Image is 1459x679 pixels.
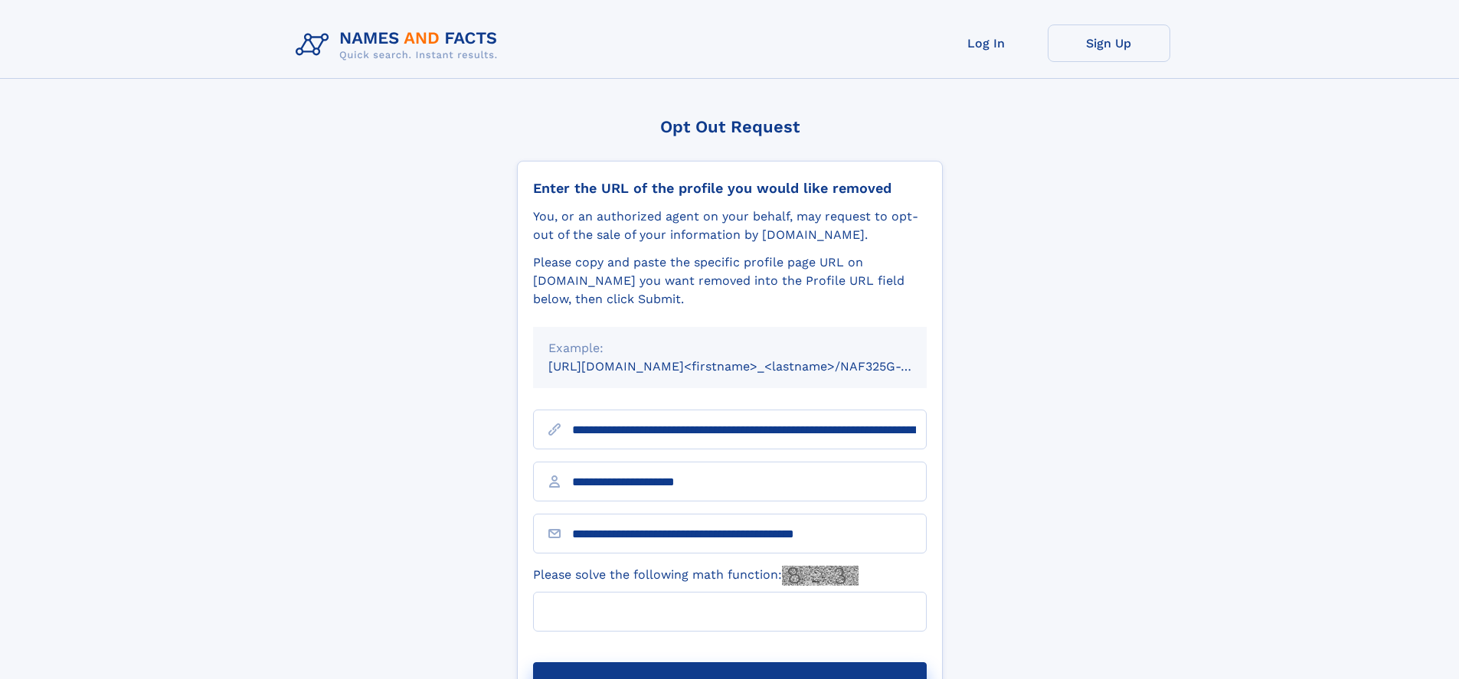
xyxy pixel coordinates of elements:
[533,253,927,308] div: Please copy and paste the specific profile page URL on [DOMAIN_NAME] you want removed into the Pr...
[533,207,927,244] div: You, or an authorized agent on your behalf, may request to opt-out of the sale of your informatio...
[517,117,943,136] div: Opt Out Request
[290,24,510,66] img: Logo Names and Facts
[548,339,911,357] div: Example:
[1048,24,1170,62] a: Sign Up
[548,359,956,374] small: [URL][DOMAIN_NAME]<firstname>_<lastname>/NAF325G-xxxxxxxx
[533,566,859,586] label: Please solve the following math function:
[533,180,927,197] div: Enter the URL of the profile you would like removed
[925,24,1048,62] a: Log In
